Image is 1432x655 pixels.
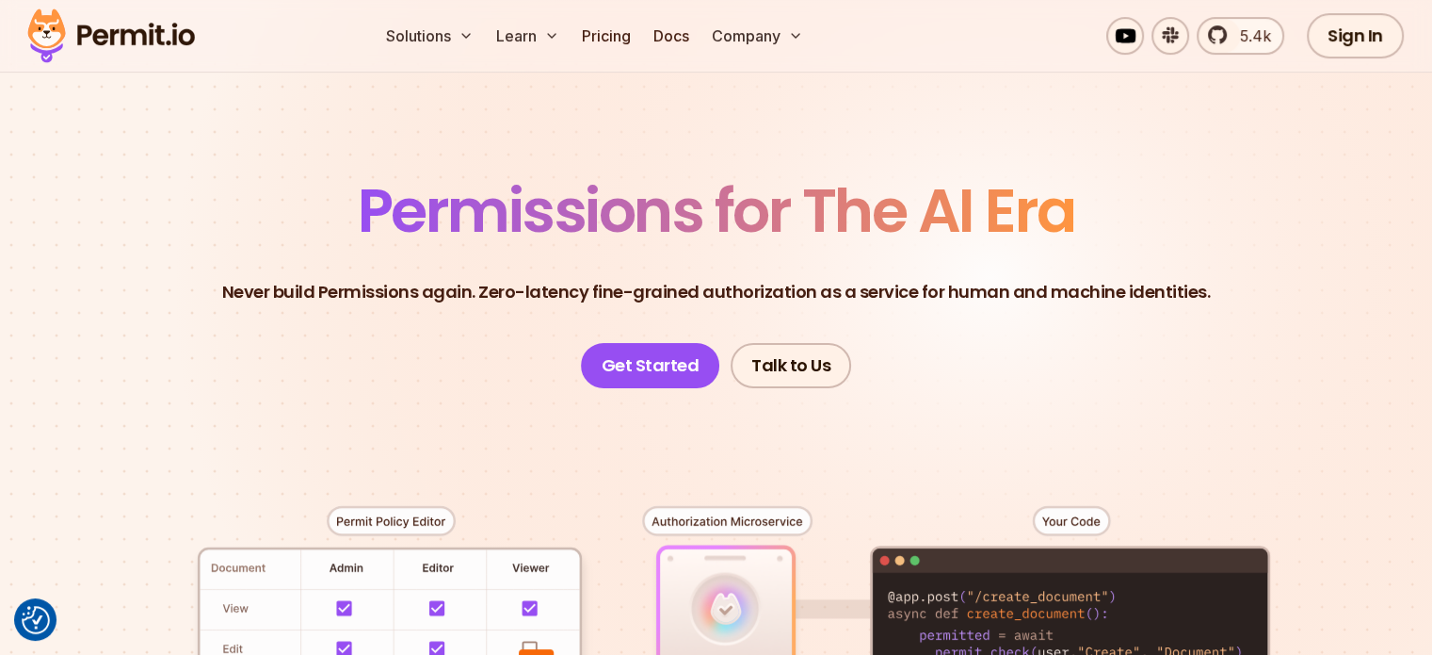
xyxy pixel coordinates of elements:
[574,17,638,55] a: Pricing
[1229,25,1271,47] span: 5.4k
[704,17,811,55] button: Company
[581,343,720,388] a: Get Started
[22,606,50,634] img: Revisit consent button
[489,17,567,55] button: Learn
[358,169,1075,253] span: Permissions for The AI Era
[1197,17,1284,55] a: 5.4k
[378,17,481,55] button: Solutions
[646,17,697,55] a: Docs
[1307,13,1404,58] a: Sign In
[731,343,851,388] a: Talk to Us
[19,4,203,68] img: Permit logo
[22,606,50,634] button: Consent Preferences
[222,279,1211,305] p: Never build Permissions again. Zero-latency fine-grained authorization as a service for human and...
